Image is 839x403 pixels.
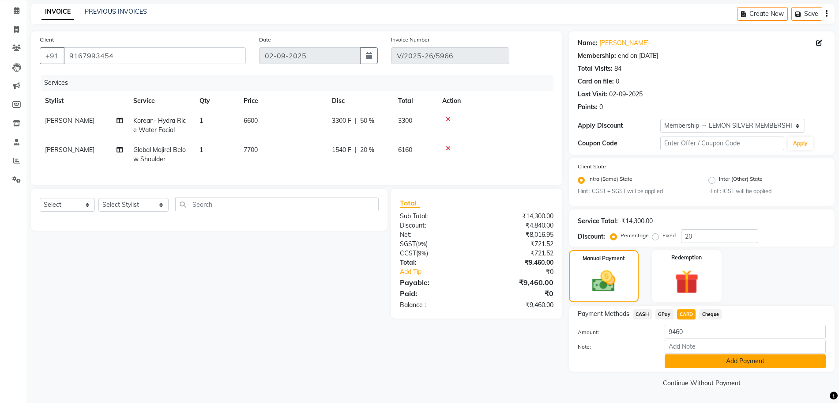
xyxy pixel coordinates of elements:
img: _cash.svg [585,268,622,295]
a: Add Tip [393,267,491,277]
div: Last Visit: [578,90,607,99]
label: Intra (Same) State [588,175,632,186]
input: Search [175,198,378,211]
div: 0 [616,77,619,86]
div: ₹0 [477,288,560,299]
div: Card on file: [578,77,614,86]
th: Price [238,91,327,111]
span: Korean- Hydra Rice Water Facial [133,117,186,134]
span: Cheque [699,309,722,319]
span: | [355,145,357,155]
label: Manual Payment [583,255,625,262]
span: 1540 F [332,145,351,155]
input: Search by Name/Mobile/Email/Code [64,47,246,64]
span: [PERSON_NAME] [45,146,94,154]
a: PREVIOUS INVOICES [85,8,147,15]
span: CGST [400,249,416,257]
div: 84 [614,64,621,73]
label: Client [40,36,54,44]
span: Payment Methods [578,309,629,319]
label: Percentage [621,232,649,240]
div: ₹9,460.00 [477,277,560,288]
span: Global Majirel Below Shoulder [133,146,186,163]
button: Create New [737,7,788,21]
div: Payable: [393,277,477,288]
a: [PERSON_NAME] [599,38,649,48]
small: Hint : IGST will be applied [708,187,826,195]
span: 7700 [244,146,258,154]
div: end on [DATE] [618,51,658,61]
span: 3300 F [332,116,351,125]
label: Amount: [571,328,658,336]
div: Discount: [393,221,477,230]
span: Total [400,198,420,208]
div: Coupon Code [578,139,660,148]
span: SGST [400,240,416,248]
th: Service [128,91,194,111]
th: Total [393,91,437,111]
a: INVOICE [41,4,74,20]
button: +91 [40,47,64,64]
div: Paid: [393,288,477,299]
span: 20 % [360,145,374,155]
span: GPay [655,309,673,319]
label: Client State [578,163,606,171]
div: ₹721.52 [477,249,560,258]
input: Amount [665,325,826,338]
span: 1 [199,117,203,125]
label: Date [259,36,271,44]
th: Qty [194,91,238,111]
span: CASH [633,309,652,319]
div: Apply Discount [578,121,660,130]
input: Enter Offer / Coupon Code [660,137,784,150]
span: 3300 [398,117,412,125]
div: Membership: [578,51,616,61]
div: ₹8,016.95 [477,230,560,240]
span: 6600 [244,117,258,125]
span: | [355,116,357,125]
div: ₹4,840.00 [477,221,560,230]
span: 6160 [398,146,412,154]
span: 9% [418,250,426,257]
button: Save [791,7,822,21]
div: Total: [393,258,477,267]
span: CARD [677,309,696,319]
div: 02-09-2025 [609,90,643,99]
div: Sub Total: [393,212,477,221]
span: 9% [418,240,426,247]
a: Continue Without Payment [571,379,833,388]
label: Invoice Number [391,36,429,44]
small: Hint : CGST + SGST will be applied [578,187,695,195]
div: ₹9,460.00 [477,258,560,267]
div: ₹14,300.00 [477,212,560,221]
span: [PERSON_NAME] [45,117,94,125]
button: Add Payment [665,354,826,368]
div: Points: [578,103,598,112]
div: 0 [599,103,603,112]
div: Name: [578,38,598,48]
div: ₹0 [490,267,560,277]
label: Fixed [662,232,676,240]
div: Services [41,75,560,91]
th: Stylist [40,91,128,111]
div: ₹14,300.00 [621,217,653,226]
div: ₹9,460.00 [477,300,560,310]
th: Action [437,91,553,111]
div: Net: [393,230,477,240]
div: Total Visits: [578,64,613,73]
div: ( ) [393,240,477,249]
div: Discount: [578,232,605,241]
input: Add Note [665,340,826,354]
div: ₹721.52 [477,240,560,249]
div: Service Total: [578,217,618,226]
button: Apply [788,137,813,150]
div: ( ) [393,249,477,258]
img: _gift.svg [667,267,706,297]
label: Inter (Other) State [719,175,763,186]
label: Redemption [671,254,702,262]
span: 50 % [360,116,374,125]
label: Note: [571,343,658,351]
div: Balance : [393,300,477,310]
span: 1 [199,146,203,154]
th: Disc [327,91,393,111]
